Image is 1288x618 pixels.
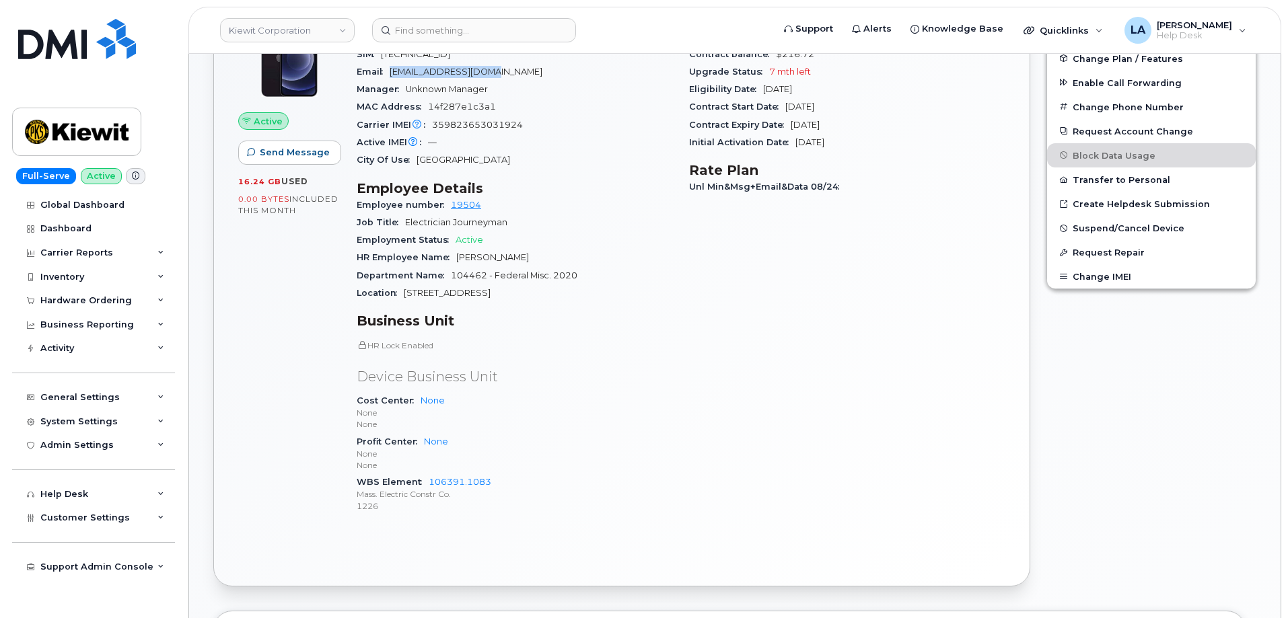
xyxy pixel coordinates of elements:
[689,162,1005,178] h3: Rate Plan
[1047,192,1256,216] a: Create Helpdesk Submission
[357,180,673,196] h3: Employee Details
[901,15,1013,42] a: Knowledge Base
[357,252,456,262] span: HR Employee Name
[1073,53,1183,63] span: Change Plan / Features
[451,200,481,210] a: 19504
[689,137,795,147] span: Initial Activation Date
[417,155,510,165] span: [GEOGRAPHIC_DATA]
[1073,223,1184,233] span: Suspend/Cancel Device
[689,182,846,192] span: Unl Min&Msg+Email&Data 08/24
[1047,240,1256,264] button: Request Repair
[1047,264,1256,288] button: Change IMEI
[357,313,673,329] h3: Business Unit
[1040,25,1089,36] span: Quicklinks
[357,500,673,512] p: 1226
[451,270,577,280] span: 104462 - Federal Misc. 2020
[381,49,450,59] span: [TECHNICAL_ID]
[769,67,811,77] span: 7 mth left
[357,395,421,405] span: Cost Center
[357,235,456,245] span: Employment Status
[357,49,381,59] span: SIM
[281,176,308,186] span: used
[843,15,901,42] a: Alerts
[922,22,1003,36] span: Knowledge Base
[260,146,330,159] span: Send Message
[357,217,405,227] span: Job Title
[357,200,451,210] span: Employee number
[406,84,488,94] span: Unknown Manager
[424,436,448,447] a: None
[238,141,341,165] button: Send Message
[1115,17,1256,44] div: Lanette Aparicio
[357,477,429,487] span: WBS Element
[775,15,843,42] a: Support
[357,448,673,459] p: None
[357,436,424,447] span: Profit Center
[795,137,824,147] span: [DATE]
[1047,167,1256,192] button: Transfer to Personal
[357,367,673,387] p: Device Business Unit
[428,102,496,112] span: 14f287e1c3a1
[404,288,491,298] span: [STREET_ADDRESS]
[390,67,542,77] span: [EMAIL_ADDRESS][DOMAIN_NAME]
[1157,30,1232,41] span: Help Desk
[405,217,507,227] span: Electrician Journeyman
[795,22,833,36] span: Support
[785,102,814,112] span: [DATE]
[689,84,763,94] span: Eligibility Date
[357,488,673,500] p: Mass. Electric Constr Co.
[357,288,404,298] span: Location
[432,120,523,130] span: 359823653031924
[689,102,785,112] span: Contract Start Date
[238,194,289,204] span: 0.00 Bytes
[429,477,491,487] a: 106391.1083
[357,407,673,418] p: None
[254,115,283,128] span: Active
[357,155,417,165] span: City Of Use
[1047,95,1256,119] button: Change Phone Number
[1047,119,1256,143] button: Request Account Change
[357,67,390,77] span: Email
[1047,71,1256,95] button: Enable Call Forwarding
[357,270,451,280] span: Department Name
[456,252,529,262] span: [PERSON_NAME]
[1047,216,1256,240] button: Suspend/Cancel Device
[357,84,406,94] span: Manager
[776,49,814,59] span: $216.72
[1229,559,1278,608] iframe: Messenger Launcher
[689,120,791,130] span: Contract Expiry Date
[1131,22,1145,38] span: LA
[1047,143,1256,167] button: Block Data Usage
[220,18,355,42] a: Kiewit Corporation
[791,120,820,130] span: [DATE]
[357,137,428,147] span: Active IMEI
[1047,46,1256,71] button: Change Plan / Features
[456,235,483,245] span: Active
[863,22,892,36] span: Alerts
[689,67,769,77] span: Upgrade Status
[763,84,792,94] span: [DATE]
[357,340,673,351] p: HR Lock Enabled
[428,137,437,147] span: —
[421,395,445,405] a: None
[357,459,673,471] p: None
[249,18,330,99] img: iPhone_12.jpg
[1014,17,1112,44] div: Quicklinks
[357,102,428,112] span: MAC Address
[1073,77,1182,87] span: Enable Call Forwarding
[372,18,576,42] input: Find something...
[357,120,432,130] span: Carrier IMEI
[357,418,673,430] p: None
[238,177,281,186] span: 16.24 GB
[1157,20,1232,30] span: [PERSON_NAME]
[689,49,776,59] span: Contract balance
